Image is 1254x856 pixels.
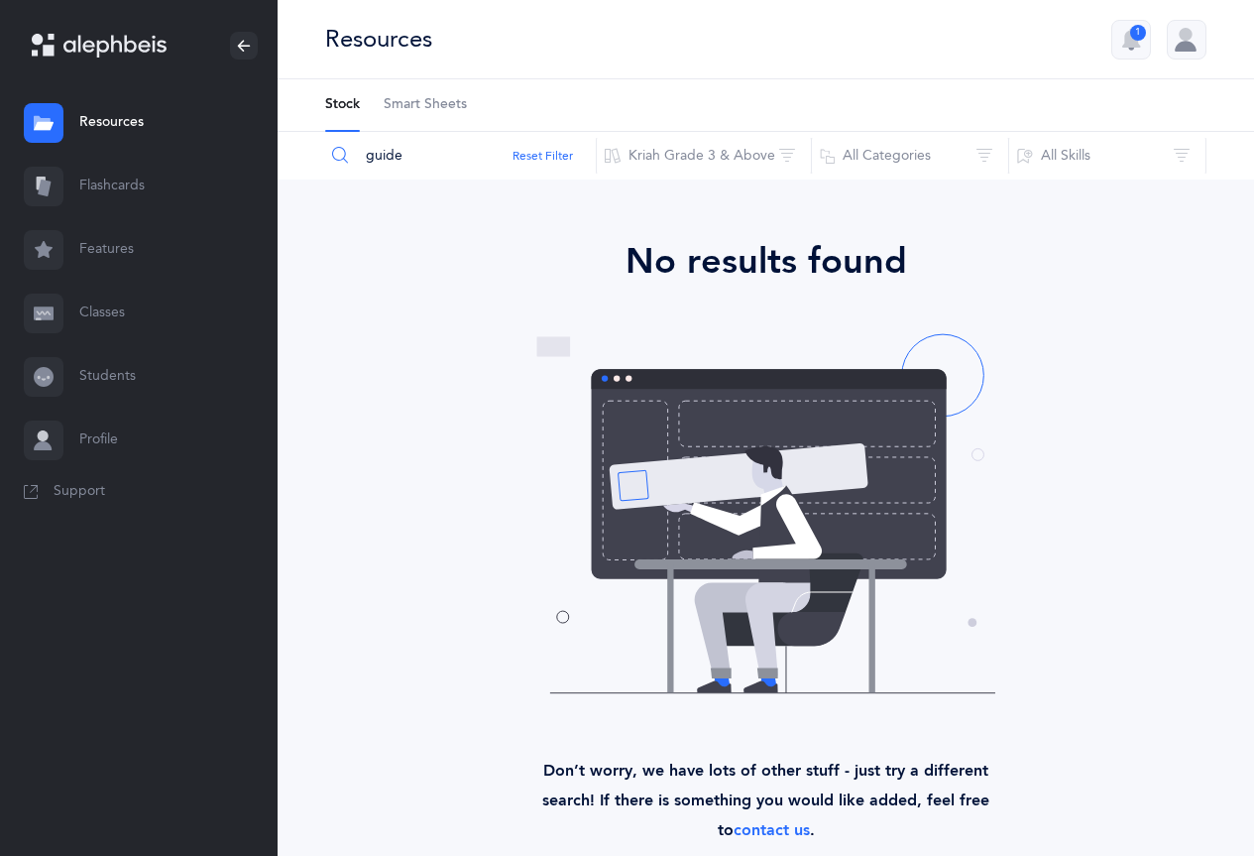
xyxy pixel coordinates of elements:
button: Reset Filter [513,147,573,165]
button: All Skills [1008,132,1206,180]
button: Kriah Grade 3 & Above [596,132,812,180]
button: 1 [1111,20,1151,60]
span: Support [54,482,105,502]
div: Resources [325,23,432,56]
span: Smart Sheets [384,95,467,115]
div: 1 [1130,25,1146,41]
div: No results found [333,235,1198,289]
img: no-resources-found.svg [530,328,1001,700]
input: Search Resources [324,132,597,180]
button: All Categories [811,132,1009,180]
a: contact us [734,821,810,839]
div: Don’t worry, we have lots of other stuff - just try a different search! If there is something you... [515,700,1017,845]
